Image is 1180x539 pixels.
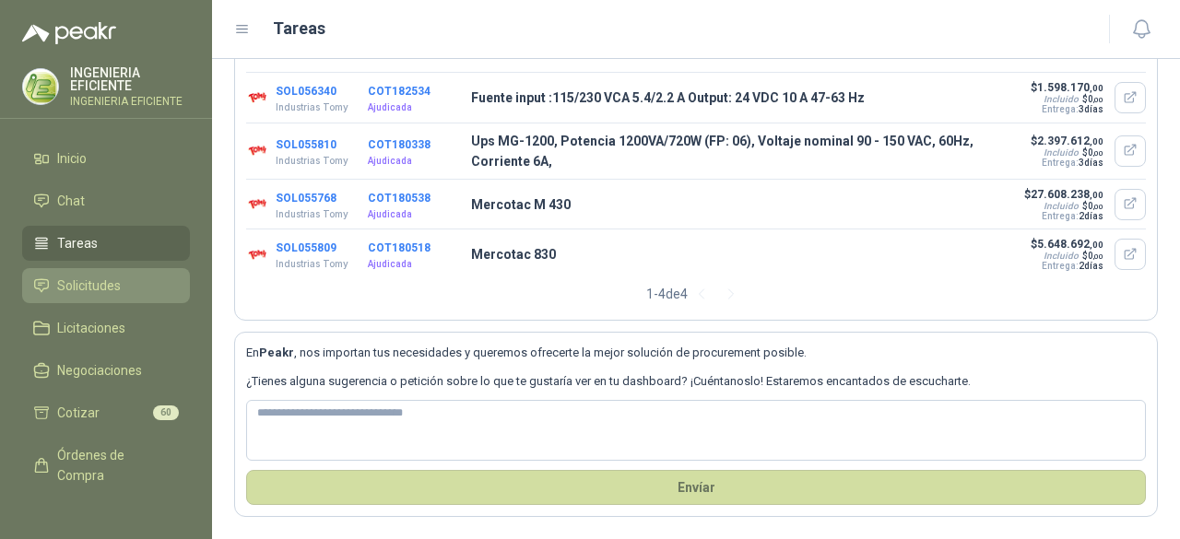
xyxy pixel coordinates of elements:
[259,346,294,359] b: Peakr
[57,191,85,211] span: Chat
[22,311,190,346] a: Licitaciones
[1031,135,1103,147] p: $
[22,395,190,430] a: Cotizar60
[1031,261,1103,271] p: Entrega:
[1079,261,1103,271] span: 2 días
[57,445,172,486] span: Órdenes de Compra
[1044,251,1079,261] div: Incluido
[368,241,431,254] button: COT180518
[246,140,268,162] img: Company Logo
[22,22,116,44] img: Logo peakr
[246,87,268,109] img: Company Logo
[22,438,190,493] a: Órdenes de Compra
[57,233,98,253] span: Tareas
[276,257,348,272] p: Industrias Tomy
[1037,135,1103,147] span: 2.397.612
[471,88,1010,108] p: Fuente input :115/230 VCA 5.4/2.2 A Output: 24 VDC 10 A 47-63 Hz
[368,192,431,205] button: COT180538
[471,194,1010,215] p: Mercotac M 430
[1044,94,1079,104] div: Incluido
[276,138,336,151] button: SOL055810
[246,372,1146,391] p: ¿Tienes alguna sugerencia o petición sobre lo que te gustaría ver en tu dashboard? ¡Cuéntanoslo! ...
[22,226,190,261] a: Tareas
[246,193,268,216] img: Company Logo
[1031,104,1103,114] p: Entrega:
[1024,211,1103,221] p: Entrega:
[368,207,460,222] p: Ajudicada
[22,183,190,218] a: Chat
[273,16,325,41] h1: Tareas
[1088,201,1103,211] span: 0
[246,344,1146,362] p: En , nos importan tus necesidades y queremos ofrecerte la mejor solución de procurement posible.
[1090,240,1103,250] span: ,00
[1037,81,1103,94] span: 1.598.170
[368,257,460,272] p: Ajudicada
[646,279,747,309] div: 1 - 4 de 4
[1090,136,1103,146] span: ,00
[246,243,268,265] img: Company Logo
[1093,203,1103,211] span: ,00
[1093,149,1103,158] span: ,00
[22,353,190,388] a: Negociaciones
[70,66,190,92] p: INGENIERIA EFICIENTE
[1093,252,1103,261] span: ,00
[1079,211,1103,221] span: 2 días
[276,207,348,222] p: Industrias Tomy
[1082,94,1103,104] span: $
[57,318,125,338] span: Licitaciones
[471,131,1010,171] p: Ups MG-1200, Potencia 1200VA/720W (FP: 06), Voltaje nominal 90 - 150 VAC, 60Hz, Corriente 6A,
[246,470,1146,505] button: Envíar
[1088,147,1103,158] span: 0
[1037,238,1103,251] span: 5.648.692
[1044,147,1079,158] div: Incluido
[368,138,431,151] button: COT180338
[57,403,100,423] span: Cotizar
[1082,147,1103,158] span: $
[1090,190,1103,200] span: ,00
[22,141,190,176] a: Inicio
[1031,81,1103,94] p: $
[57,148,87,169] span: Inicio
[22,268,190,303] a: Solicitudes
[57,360,142,381] span: Negociaciones
[276,192,336,205] button: SOL055768
[1088,251,1103,261] span: 0
[57,275,121,296] span: Solicitudes
[1088,94,1103,104] span: 0
[1082,251,1103,261] span: $
[276,241,336,254] button: SOL055809
[70,96,190,107] p: INGENIERIA EFICIENTE
[1031,158,1103,168] p: Entrega:
[1090,83,1103,93] span: ,00
[1044,201,1079,211] div: Incluido
[1031,188,1103,201] span: 27.608.238
[471,244,1010,264] p: Mercotac 830
[1031,238,1103,251] p: $
[368,154,460,169] p: Ajudicada
[153,405,179,420] span: 60
[276,100,348,115] p: Industrias Tomy
[1079,104,1103,114] span: 3 días
[1082,201,1103,211] span: $
[1079,158,1103,168] span: 3 días
[23,69,58,104] img: Company Logo
[1093,96,1103,104] span: ,00
[1024,188,1103,201] p: $
[276,85,336,98] button: SOL056340
[368,100,460,115] p: Ajudicada
[276,154,348,169] p: Industrias Tomy
[368,85,431,98] button: COT182534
